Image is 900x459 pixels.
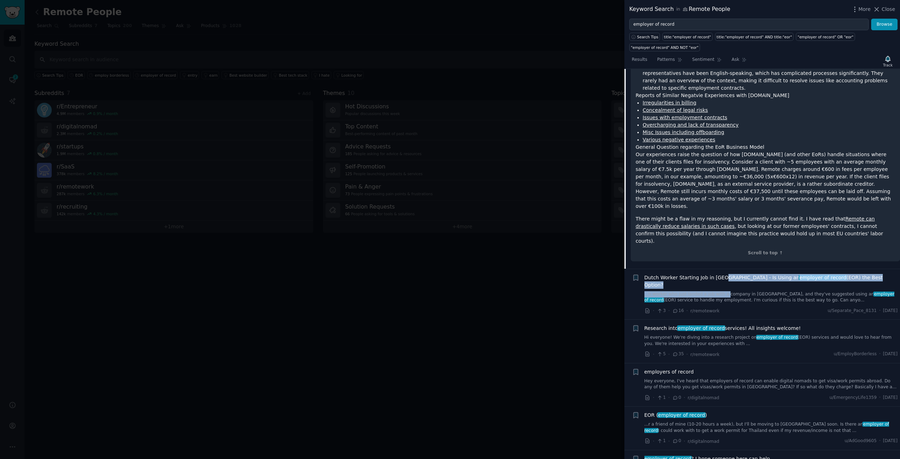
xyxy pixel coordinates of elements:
span: r/digitalnomad [688,439,719,444]
h2: General Question regarding the EoR Business Model [636,144,895,151]
div: title:"employer of record" [664,34,711,39]
span: Ask [732,57,739,63]
span: Sentiment [692,57,714,63]
span: employer of record [644,422,889,433]
a: Irregularities in billing [643,100,696,106]
span: 5 [657,351,666,357]
span: 3 [657,308,666,314]
p: Our experiences raise the question of how [DOMAIN_NAME] (and other EoRs) handle situations where ... [636,151,895,210]
a: Hey everyone, I've heard that employers of record can enable digital nomads to get visa/work perm... [644,378,898,390]
div: "employer of record" OR "eor" [798,34,854,39]
span: Research into services! All insights welcome! [644,325,801,332]
span: · [653,307,654,314]
span: · [668,394,670,401]
span: 1 [657,395,666,401]
span: 16 [672,308,684,314]
p: There might be a flaw in my reasoning, but I currently cannot find it. I have read that , but loo... [636,215,895,245]
span: Search Tips [637,34,658,39]
span: · [686,351,688,358]
button: Close [873,6,895,13]
span: u/EmployBorderless [834,351,876,357]
span: · [686,307,688,314]
span: Results [632,57,647,63]
button: Search Tips [629,33,660,41]
a: Ask [729,54,749,69]
span: · [684,394,685,401]
a: Overcharging and lack of transparency [643,122,739,128]
span: · [879,351,881,357]
span: u/Separate_Pace_8131 [828,308,876,314]
button: Browse [871,19,898,31]
div: Track [883,63,893,68]
a: Patterns [655,54,684,69]
div: Keyword Search Remote People [629,5,730,14]
span: 1 [657,438,666,444]
button: More [851,6,871,13]
h2: Reports of Similar Negatvie Experiences with [DOMAIN_NAME] [636,92,895,99]
span: [DATE] [883,438,898,444]
span: 0 [672,395,681,401]
li: Changes in customer service: Until early/mid-2023, we had competent, native-language speaking rep... [643,55,895,92]
a: Sentiment [690,54,724,69]
span: · [668,307,670,314]
a: Results [629,54,650,69]
span: · [668,438,670,445]
a: ...h worker who just landed a job with a company in [GEOGRAPHIC_DATA], and they've suggested usin... [644,291,898,304]
span: · [879,308,881,314]
span: u/AdGood9605 [844,438,876,444]
a: Concealment of legal risks [643,107,708,113]
span: · [879,395,881,401]
span: · [653,351,654,358]
input: Try a keyword related to your business [629,19,869,31]
a: Various negative experiences [643,137,715,142]
span: Close [882,6,895,13]
span: · [653,394,654,401]
div: "employer of record" AND NOT "eor" [631,45,699,50]
span: [DATE] [883,308,898,314]
span: [DATE] [883,351,898,357]
a: Misc Issues including offboarding [643,129,724,135]
a: title:"employer of record" AND title:"eor" [715,33,793,41]
span: More [859,6,871,13]
span: · [668,351,670,358]
span: 35 [672,351,684,357]
span: u/EmergencyLife1359 [829,395,876,401]
span: in [676,6,680,13]
a: Hi everyone! We're diving into a research project onemployer of record(EOR) services and would lo... [644,334,898,347]
a: EOR (employer of record) [644,412,707,419]
span: Dutch Worker Starting Job in [GEOGRAPHIC_DATA] - Is Using an (EOR) the Best Option? [644,274,898,289]
span: r/digitalnomad [688,395,719,400]
span: · [879,438,881,444]
a: "employer of record" OR "eor" [796,33,855,41]
a: Dutch Worker Starting Job in [GEOGRAPHIC_DATA] - Is Using anemployer of record(EOR) the Best Option? [644,274,898,289]
span: · [653,438,654,445]
span: employer of record [799,275,847,280]
span: employer of record [677,325,725,331]
a: ...r a friend of mine (10-20 hours a week), but I'll be moving to [GEOGRAPHIC_DATA] soon. Is ther... [644,421,898,434]
div: title:"employer of record" AND title:"eor" [716,34,792,39]
a: Issues with employment contracts [643,115,727,120]
a: employers of record [644,368,694,376]
button: Track [881,54,895,69]
div: Scroll to top ↑ [636,250,895,256]
span: employer of record [657,412,706,418]
span: EOR ( ) [644,412,707,419]
span: [DATE] [883,395,898,401]
span: r/remotework [690,308,720,313]
a: "employer of record" AND NOT "eor" [629,43,700,51]
span: 0 [672,438,681,444]
span: employer of record [756,335,798,340]
span: r/remotework [690,352,720,357]
span: Patterns [657,57,675,63]
span: · [684,438,685,445]
a: Research intoemployer of recordservices! All insights welcome! [644,325,801,332]
a: title:"employer of record" [662,33,713,41]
